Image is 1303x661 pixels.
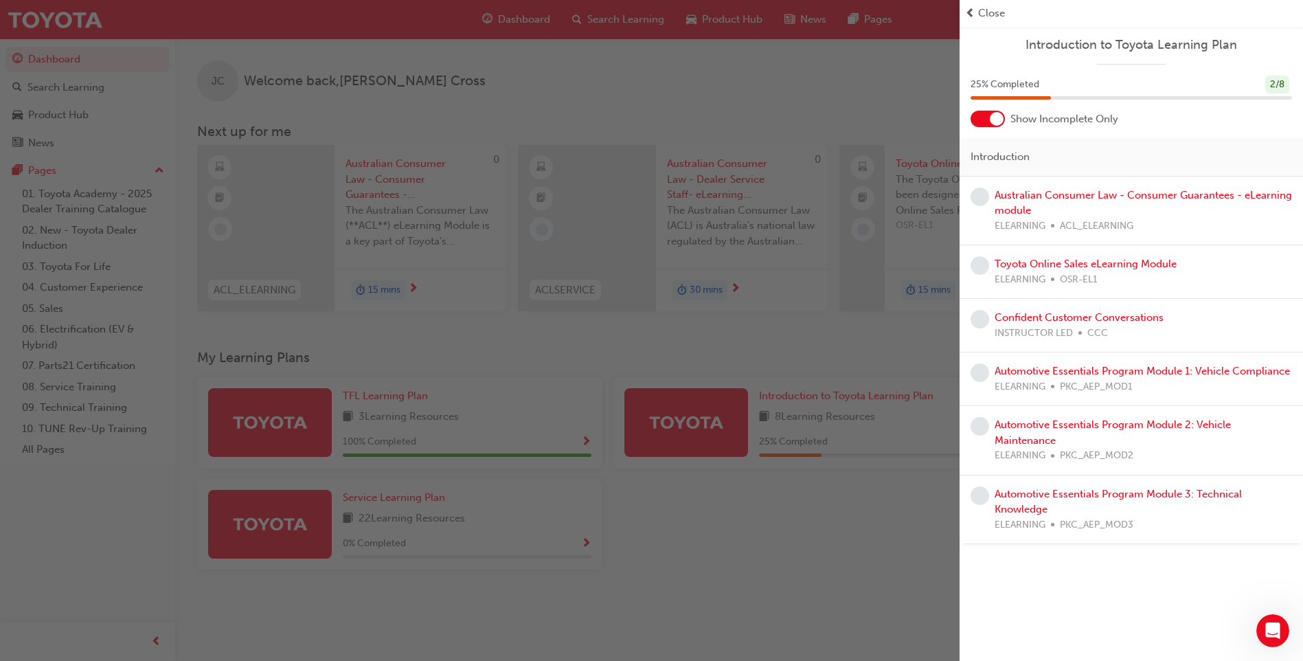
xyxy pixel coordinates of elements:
[995,379,1045,395] span: ELEARNING
[995,418,1231,447] a: Automotive Essentials Program Module 2: Vehicle Maintenance
[995,448,1045,464] span: ELEARNING
[971,149,1030,165] span: Introduction
[1010,111,1118,127] span: Show Incomplete Only
[995,219,1045,234] span: ELEARNING
[995,488,1242,516] a: Automotive Essentials Program Module 3: Technical Knowledge
[1060,272,1098,288] span: OSR-EL1
[995,258,1177,270] a: Toyota Online Sales eLearning Module
[1256,614,1289,647] iframe: Intercom live chat
[995,517,1045,533] span: ELEARNING
[1087,326,1108,341] span: CCC
[1060,219,1133,234] span: ACL_ELEARNING
[978,5,1005,21] span: Close
[971,310,989,328] span: learningRecordVerb_NONE-icon
[971,256,989,275] span: learningRecordVerb_NONE-icon
[971,417,989,436] span: learningRecordVerb_NONE-icon
[971,77,1039,93] span: 25 % Completed
[971,363,989,382] span: learningRecordVerb_NONE-icon
[965,5,1298,21] button: prev-iconClose
[971,188,989,206] span: learningRecordVerb_NONE-icon
[995,365,1290,377] a: Automotive Essentials Program Module 1: Vehicle Compliance
[1060,517,1133,533] span: PKC_AEP_MOD3
[971,37,1292,53] a: Introduction to Toyota Learning Plan
[995,311,1164,324] a: Confident Customer Conversations
[1060,379,1133,395] span: PKC_AEP_MOD1
[1060,448,1133,464] span: PKC_AEP_MOD2
[971,486,989,505] span: learningRecordVerb_NONE-icon
[995,272,1045,288] span: ELEARNING
[965,5,975,21] span: prev-icon
[995,189,1292,217] a: Australian Consumer Law - Consumer Guarantees - eLearning module
[995,326,1073,341] span: INSTRUCTOR LED
[1265,76,1289,94] div: 2 / 8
